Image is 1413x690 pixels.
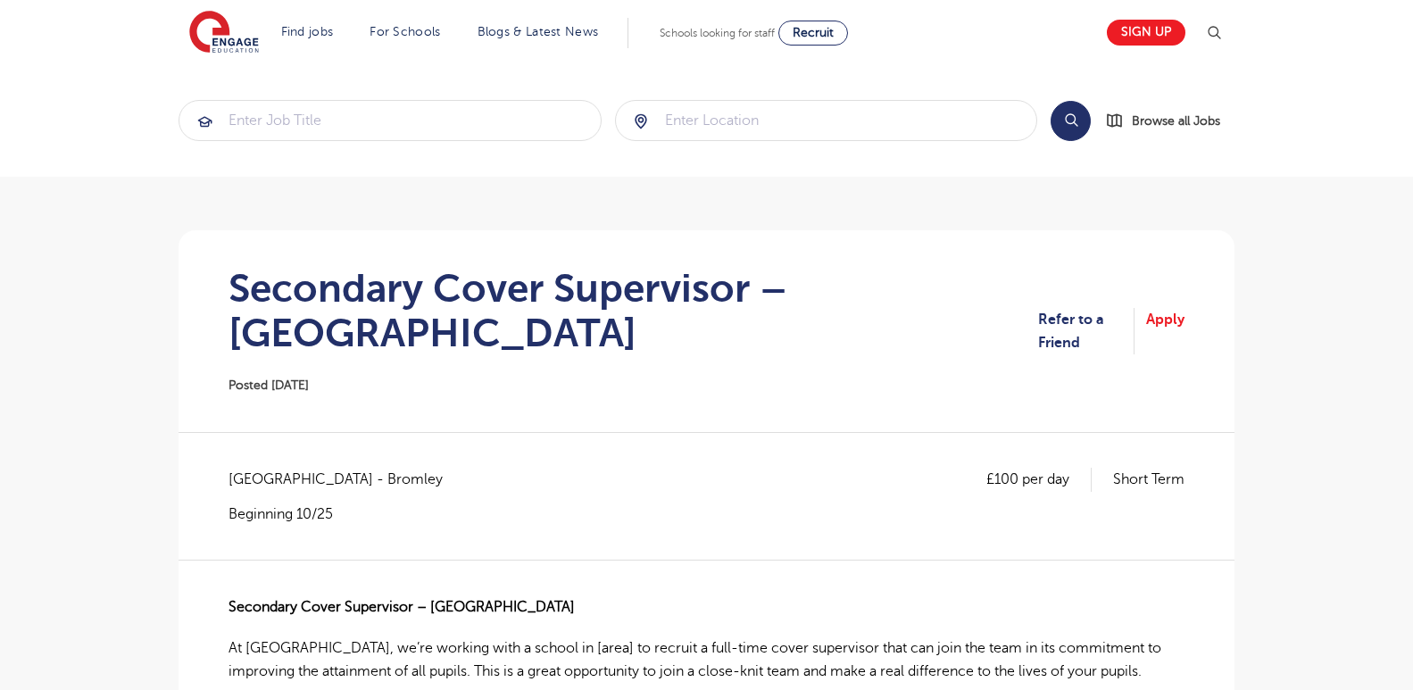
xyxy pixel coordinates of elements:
a: For Schools [370,25,440,38]
span: Recruit [793,26,834,39]
a: Apply [1146,308,1184,355]
p: Short Term [1113,468,1184,491]
a: Blogs & Latest News [478,25,599,38]
div: Submit [179,100,602,141]
input: Submit [616,101,1037,140]
div: Submit [615,100,1038,141]
a: Find jobs [281,25,334,38]
input: Submit [179,101,601,140]
button: Search [1051,101,1091,141]
p: At [GEOGRAPHIC_DATA], we’re working with a school in [area] to recruit a full-time cover supervis... [229,636,1184,684]
span: [GEOGRAPHIC_DATA] - Bromley [229,468,461,491]
a: Refer to a Friend [1038,308,1135,355]
a: Browse all Jobs [1105,111,1234,131]
a: Sign up [1107,20,1185,46]
a: Recruit [778,21,848,46]
p: £100 per day [986,468,1092,491]
img: Engage Education [189,11,259,55]
span: Browse all Jobs [1132,111,1220,131]
h1: Secondary Cover Supervisor – [GEOGRAPHIC_DATA] [229,266,1038,355]
span: Schools looking for staff [660,27,775,39]
strong: Secondary Cover Supervisor – [GEOGRAPHIC_DATA] [229,599,575,615]
span: Posted [DATE] [229,378,309,392]
p: Beginning 10/25 [229,504,461,524]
